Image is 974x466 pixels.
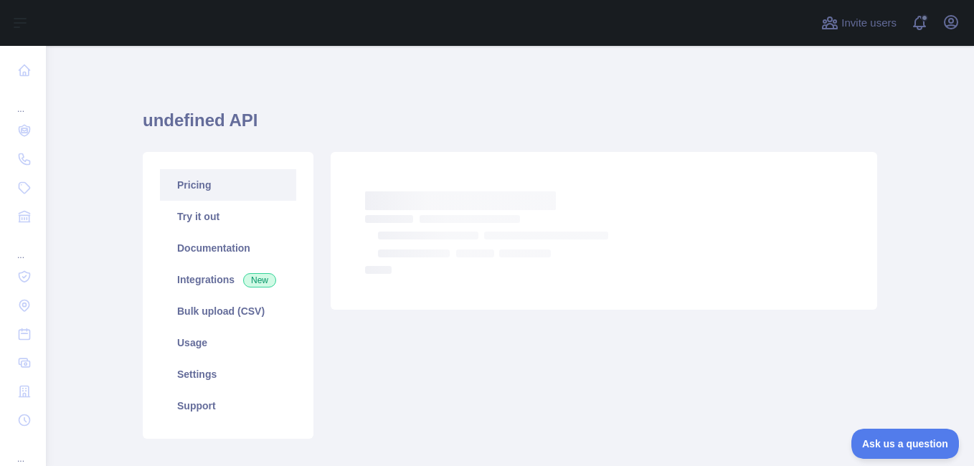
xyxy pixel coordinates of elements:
span: Invite users [841,15,897,32]
a: Settings [160,358,296,390]
a: Documentation [160,232,296,264]
iframe: Toggle Customer Support [851,429,960,459]
button: Invite users [818,11,899,34]
a: Pricing [160,169,296,201]
h1: undefined API [143,109,877,143]
div: ... [11,436,34,465]
a: Support [160,390,296,422]
a: Usage [160,327,296,358]
div: ... [11,86,34,115]
span: New [243,273,276,287]
div: ... [11,232,34,261]
a: Bulk upload (CSV) [160,295,296,327]
a: Try it out [160,201,296,232]
a: Integrations New [160,264,296,295]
